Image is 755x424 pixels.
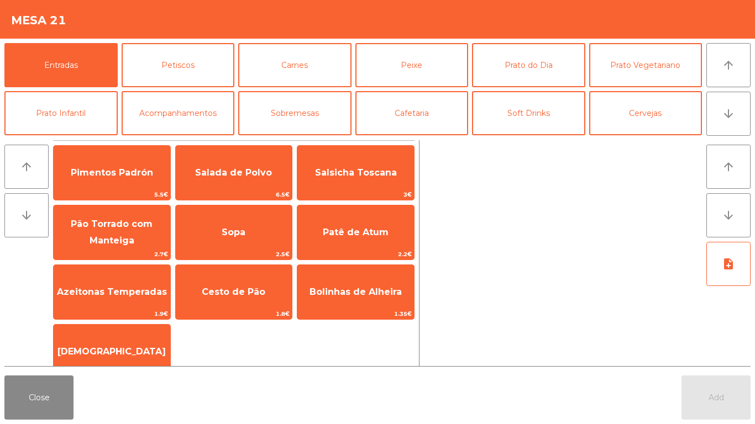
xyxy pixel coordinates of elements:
[4,375,74,420] button: Close
[323,227,389,237] span: Patê de Atum
[122,91,235,135] button: Acompanhamentos
[195,167,272,178] span: Salada de Polvo
[176,189,292,200] span: 6.5€
[589,43,702,87] button: Prato Vegetariano
[57,287,167,297] span: Azeitonas Temperadas
[238,91,352,135] button: Sobremesas
[722,209,735,222] i: arrow_downward
[71,219,153,246] span: Pão Torrado com Manteiga
[4,145,49,189] button: arrow_upward
[54,249,170,259] span: 2.7€
[722,160,735,173] i: arrow_upward
[297,309,414,319] span: 1.35€
[706,43,751,87] button: arrow_upward
[706,92,751,136] button: arrow_downward
[706,145,751,189] button: arrow_upward
[355,91,469,135] button: Cafetaria
[57,346,166,357] span: [DEMOGRAPHIC_DATA]
[202,287,265,297] span: Cesto de Pão
[20,160,33,173] i: arrow_upward
[222,227,245,237] span: Sopa
[722,257,735,271] i: note_add
[4,43,118,87] button: Entradas
[706,242,751,286] button: note_add
[71,167,153,178] span: Pimentos Padrón
[472,91,585,135] button: Soft Drinks
[4,91,118,135] button: Prato Infantil
[589,91,702,135] button: Cervejas
[176,309,292,319] span: 1.8€
[54,189,170,200] span: 5.5€
[122,43,235,87] button: Petiscos
[54,309,170,319] span: 1.9€
[472,43,585,87] button: Prato do Dia
[11,12,66,29] h4: Mesa 21
[310,287,402,297] span: Bolinhas de Alheira
[315,167,397,178] span: Salsicha Toscana
[4,193,49,237] button: arrow_downward
[706,193,751,237] button: arrow_downward
[297,189,414,200] span: 3€
[297,249,414,259] span: 2.2€
[176,249,292,259] span: 2.5€
[722,107,735,120] i: arrow_downward
[20,209,33,222] i: arrow_downward
[722,59,735,72] i: arrow_upward
[238,43,352,87] button: Carnes
[355,43,469,87] button: Peixe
